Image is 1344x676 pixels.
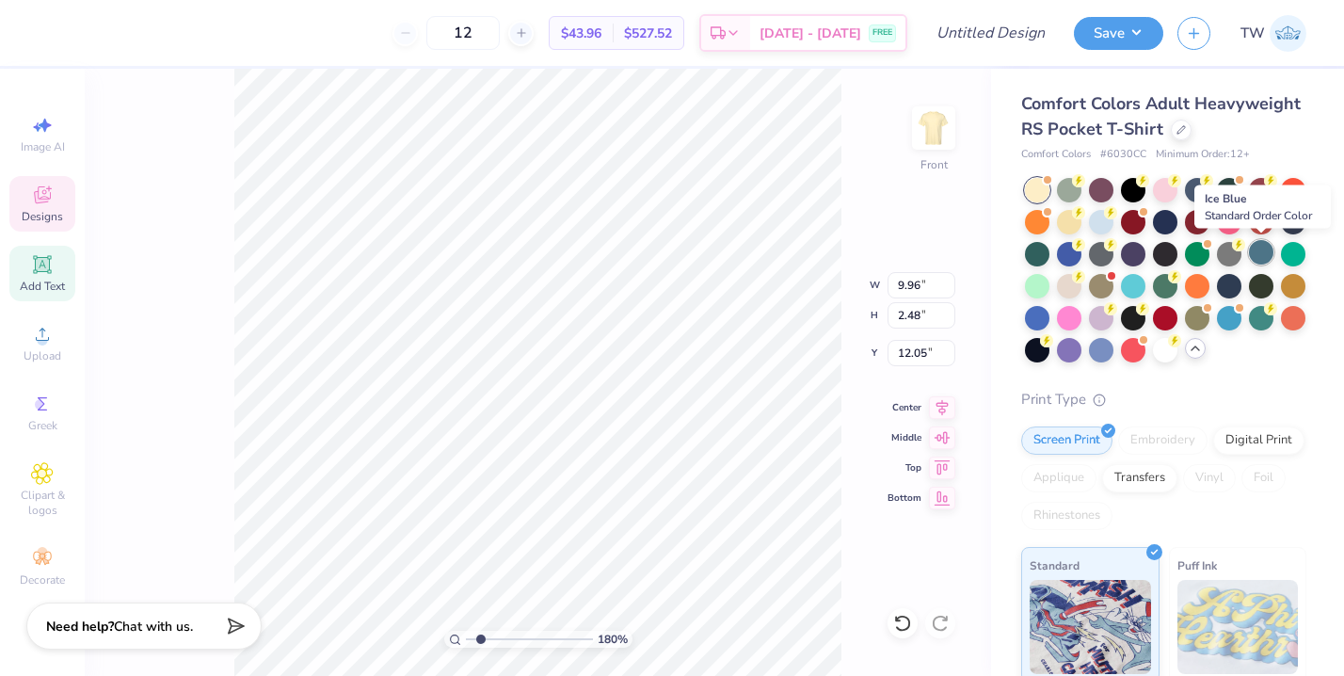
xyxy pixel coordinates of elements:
[888,461,921,475] span: Top
[624,24,672,43] span: $527.52
[1021,92,1301,140] span: Comfort Colors Adult Heavyweight RS Pocket T-Shirt
[915,109,952,147] img: Front
[20,279,65,294] span: Add Text
[9,488,75,518] span: Clipart & logos
[1177,555,1217,575] span: Puff Ink
[1205,208,1312,223] span: Standard Order Color
[1021,502,1112,530] div: Rhinestones
[1213,427,1304,455] div: Digital Print
[1100,147,1146,163] span: # 6030CC
[1194,185,1331,229] div: Ice Blue
[760,24,861,43] span: [DATE] - [DATE]
[1177,580,1299,674] img: Puff Ink
[888,401,921,414] span: Center
[24,348,61,363] span: Upload
[1240,23,1265,44] span: TW
[920,156,948,173] div: Front
[561,24,601,43] span: $43.96
[426,16,500,50] input: – –
[888,491,921,505] span: Bottom
[1240,15,1306,52] a: TW
[1118,427,1208,455] div: Embroidery
[888,431,921,444] span: Middle
[46,618,114,636] strong: Need help?
[921,14,1060,52] input: Untitled Design
[1156,147,1250,163] span: Minimum Order: 12 +
[21,139,65,154] span: Image AI
[1021,147,1091,163] span: Comfort Colors
[1021,464,1096,492] div: Applique
[20,572,65,587] span: Decorate
[1270,15,1306,52] img: Thompson Wright
[114,618,193,636] span: Chat with us.
[28,418,57,433] span: Greek
[1102,464,1177,492] div: Transfers
[1021,389,1306,410] div: Print Type
[1074,17,1163,50] button: Save
[1241,464,1286,492] div: Foil
[1030,580,1151,674] img: Standard
[22,209,63,224] span: Designs
[872,26,892,40] span: FREE
[1183,464,1236,492] div: Vinyl
[1030,555,1080,575] span: Standard
[598,631,628,648] span: 180 %
[1021,427,1112,455] div: Screen Print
